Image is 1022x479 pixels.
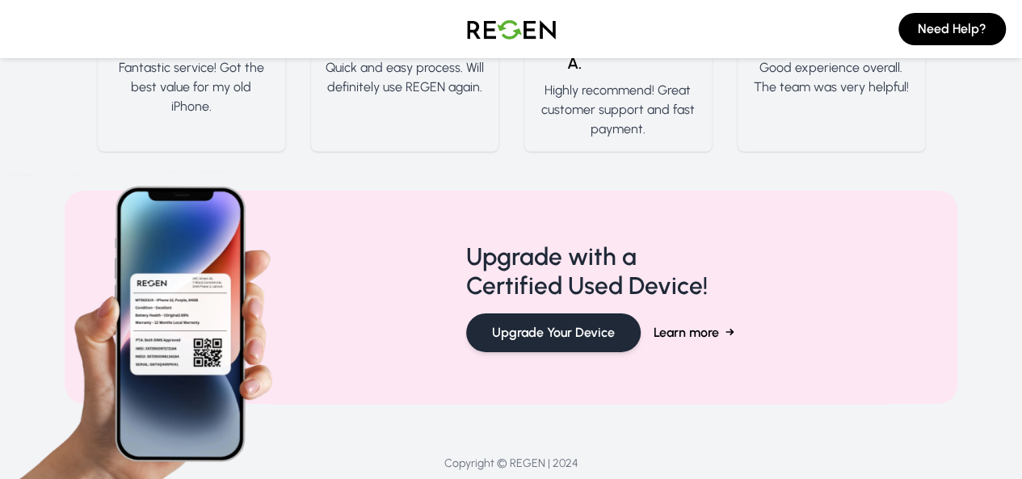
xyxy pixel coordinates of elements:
p: Copyright © REGEN | 2024 [65,456,957,472]
button: Need Help? [898,13,1006,45]
p: Highly recommend! Great customer support and fast payment. [537,81,699,139]
p: Quick and easy process. Will definitely use REGEN again. [324,58,486,97]
button: Upgrade Your Device [466,313,641,352]
span: → [725,323,734,342]
button: Learn more→ [654,313,734,352]
img: Logo [455,6,568,52]
p: Fantastic service! Got the best value for my old iPhone. [111,58,272,116]
p: Good experience overall. The team was very helpful! [751,58,912,97]
span: Learn more [654,323,719,342]
h4: Upgrade with a Certified Used Device! [466,242,708,300]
